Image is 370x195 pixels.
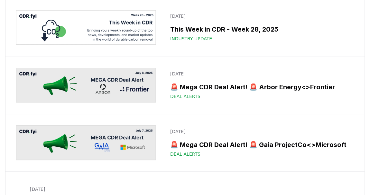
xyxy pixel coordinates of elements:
[166,67,354,103] a: [DATE]🚨 Mega CDR Deal Alert! 🚨 Arbor Energy<>FrontierDeal Alerts
[170,82,350,92] h3: 🚨 Mega CDR Deal Alert! 🚨 Arbor Energy<>Frontier
[170,71,350,77] p: [DATE]
[170,140,350,150] h3: 🚨 Mega CDR Deal Alert! 🚨 Gaia ProjectCo<>Microsoft
[170,151,200,157] span: Deal Alerts
[170,24,350,34] h3: This Week in CDR - Week 28, 2025
[170,13,350,19] p: [DATE]
[170,93,200,100] span: Deal Alerts
[170,35,212,42] span: Industry Update
[170,128,350,135] p: [DATE]
[166,124,354,161] a: [DATE]🚨 Mega CDR Deal Alert! 🚨 Gaia ProjectCo<>MicrosoftDeal Alerts
[30,186,350,192] p: [DATE]
[16,68,156,103] img: 🚨 Mega CDR Deal Alert! 🚨 Arbor Energy<>Frontier blog post image
[16,125,156,161] img: 🚨 Mega CDR Deal Alert! 🚨 Gaia ProjectCo<>Microsoft blog post image
[166,9,354,46] a: [DATE]This Week in CDR - Week 28, 2025Industry Update
[16,10,156,45] img: This Week in CDR - Week 28, 2025 blog post image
